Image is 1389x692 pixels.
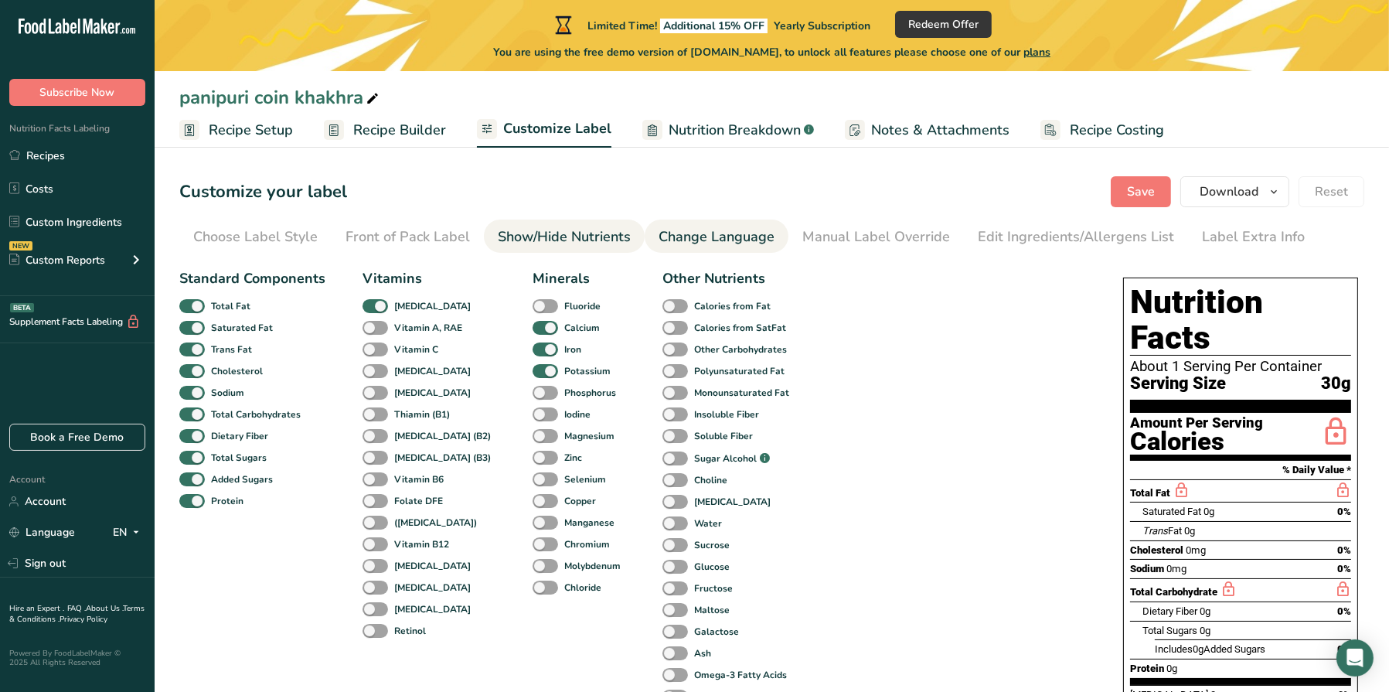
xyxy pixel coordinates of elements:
[9,519,75,546] a: Language
[1142,605,1197,617] span: Dietary Fiber
[211,429,268,443] b: Dietary Fiber
[694,299,771,313] b: Calories from Fat
[394,299,471,313] b: [MEDICAL_DATA]
[694,321,786,335] b: Calories from SatFat
[40,84,115,101] span: Subscribe Now
[9,252,105,268] div: Custom Reports
[564,343,581,356] b: Iron
[774,19,870,33] span: Yearly Subscription
[564,494,596,508] b: Copper
[694,516,722,530] b: Water
[394,516,477,530] b: ([MEDICAL_DATA])
[324,113,446,148] a: Recipe Builder
[211,343,252,356] b: Trans Fat
[1130,285,1351,356] h1: Nutrition Facts
[86,603,123,614] a: About Us .
[394,321,462,335] b: Vitamin A, RAE
[564,559,621,573] b: Molybdenum
[1142,525,1168,537] i: Trans
[564,364,611,378] b: Potassium
[1180,176,1289,207] button: Download
[1166,663,1177,674] span: 0g
[1130,416,1263,431] div: Amount Per Serving
[642,113,814,148] a: Nutrition Breakdown
[871,120,1009,141] span: Notes & Attachments
[1200,625,1210,636] span: 0g
[346,227,470,247] div: Front of Pack Label
[1186,544,1206,556] span: 0mg
[394,602,471,616] b: [MEDICAL_DATA]
[564,472,606,486] b: Selenium
[694,473,727,487] b: Choline
[1040,113,1164,148] a: Recipe Costing
[564,299,601,313] b: Fluoride
[503,118,611,139] span: Customize Label
[477,111,611,148] a: Customize Label
[179,113,293,148] a: Recipe Setup
[179,268,325,289] div: Standard Components
[394,581,471,595] b: [MEDICAL_DATA]
[1070,120,1164,141] span: Recipe Costing
[10,303,34,312] div: BETA
[694,538,730,552] b: Sucrose
[9,79,145,106] button: Subscribe Now
[694,560,730,574] b: Glucose
[564,386,616,400] b: Phosphorus
[978,227,1174,247] div: Edit Ingredients/Allergens List
[1130,374,1226,394] span: Serving Size
[564,429,614,443] b: Magnesium
[211,299,250,313] b: Total Fat
[211,321,273,335] b: Saturated Fat
[1200,605,1210,617] span: 0g
[564,537,610,551] b: Chromium
[660,19,768,33] span: Additional 15% OFF
[845,113,1009,148] a: Notes & Attachments
[694,407,759,421] b: Insoluble Fiber
[1130,431,1263,453] div: Calories
[1193,643,1203,655] span: 0g
[564,516,614,530] b: Manganese
[394,407,450,421] b: Thiamin (B1)
[1166,563,1186,574] span: 0mg
[211,494,243,508] b: Protein
[1321,374,1351,394] span: 30g
[394,364,471,378] b: [MEDICAL_DATA]
[564,451,582,465] b: Zinc
[659,227,775,247] div: Change Language
[493,44,1050,60] span: You are using the free demo version of [DOMAIN_NAME], to unlock all features please choose one of...
[394,386,471,400] b: [MEDICAL_DATA]
[694,668,787,682] b: Omega-3 Fatty Acids
[533,268,625,289] div: Minerals
[113,523,145,542] div: EN
[694,581,733,595] b: Fructose
[694,429,753,443] b: Soluble Fiber
[694,625,739,639] b: Galactose
[394,343,438,356] b: Vitamin C
[498,227,631,247] div: Show/Hide Nutrients
[394,559,471,573] b: [MEDICAL_DATA]
[211,364,263,378] b: Cholesterol
[694,603,730,617] b: Maltose
[1337,605,1351,617] span: 0%
[394,472,444,486] b: Vitamin B6
[394,429,491,443] b: [MEDICAL_DATA] (B2)
[1337,506,1351,517] span: 0%
[694,452,757,465] b: Sugar Alcohol
[1142,506,1201,517] span: Saturated Fat
[1202,227,1305,247] div: Label Extra Info
[179,179,347,205] h1: Customize your label
[1337,563,1351,574] span: 0%
[1200,182,1258,201] span: Download
[9,603,64,614] a: Hire an Expert .
[1130,563,1164,574] span: Sodium
[1184,525,1195,537] span: 0g
[9,424,145,451] a: Book a Free Demo
[193,227,318,247] div: Choose Label Style
[394,624,426,638] b: Retinol
[694,495,771,509] b: [MEDICAL_DATA]
[211,451,267,465] b: Total Sugars
[9,649,145,667] div: Powered By FoodLabelMaker © 2025 All Rights Reserved
[1299,176,1364,207] button: Reset
[1155,643,1265,655] span: Includes Added Sugars
[669,120,801,141] span: Nutrition Breakdown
